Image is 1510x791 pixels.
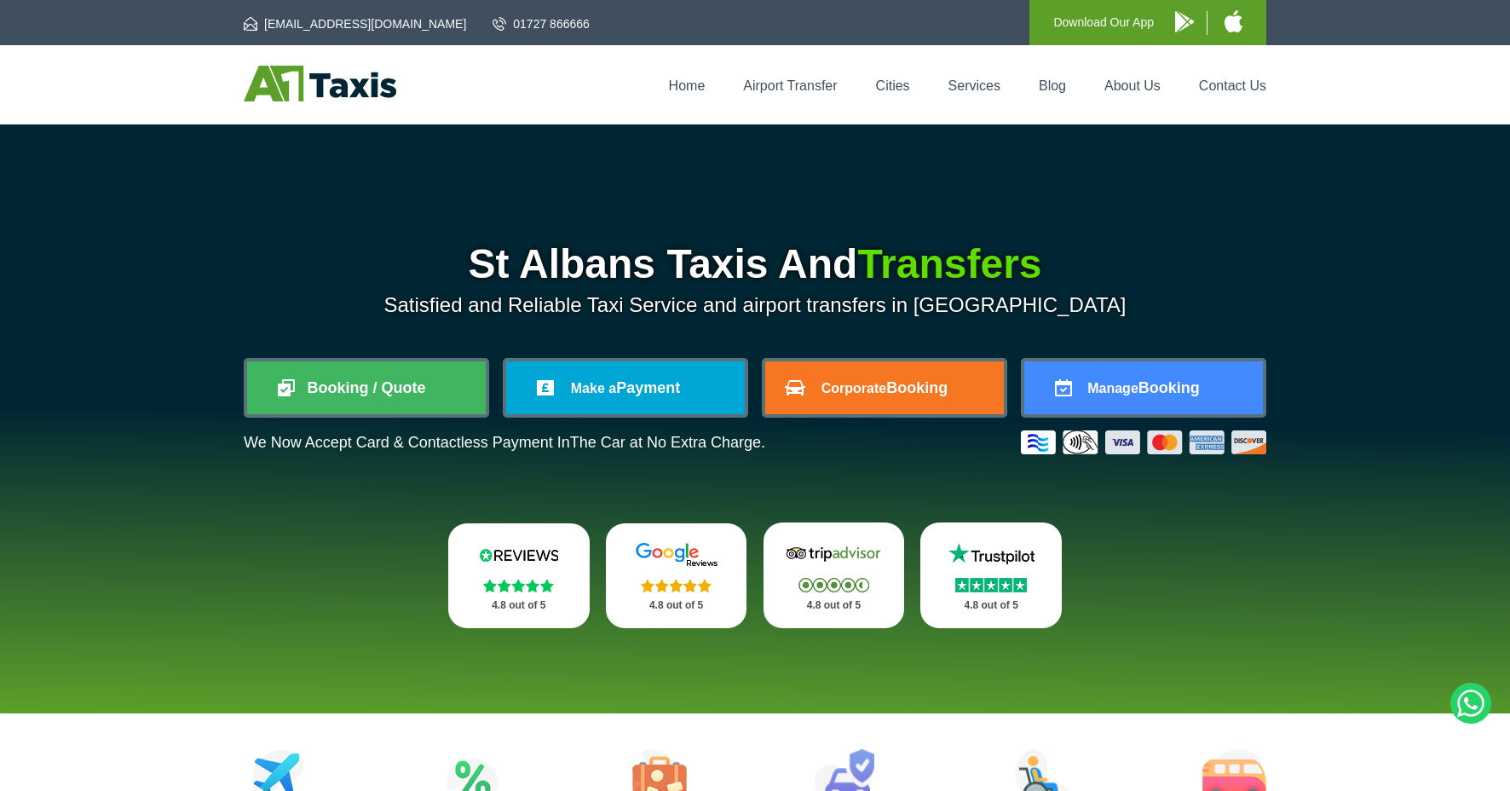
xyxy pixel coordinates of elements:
a: Reviews.io Stars 4.8 out of 5 [448,523,590,628]
img: Reviews.io [468,542,570,568]
a: Google Stars 4.8 out of 5 [606,523,747,628]
img: Stars [483,579,554,592]
img: Trustpilot [940,541,1042,567]
a: ManageBooking [1024,361,1263,414]
span: Manage [1087,381,1138,395]
span: Corporate [821,381,886,395]
a: Blog [1039,78,1066,93]
a: Make aPayment [506,361,745,414]
img: Tripadvisor [782,541,885,567]
a: Airport Transfer [743,78,837,93]
a: Booking / Quote [247,361,486,414]
p: Satisfied and Reliable Taxi Service and airport transfers in [GEOGRAPHIC_DATA] [244,293,1266,317]
img: Stars [798,578,869,592]
a: CorporateBooking [765,361,1004,414]
a: Home [669,78,706,93]
a: Tripadvisor Stars 4.8 out of 5 [764,523,905,628]
a: Contact Us [1199,78,1266,93]
p: Download Our App [1053,12,1154,33]
span: The Car at No Extra Charge. [570,434,765,451]
img: Stars [641,579,712,592]
img: A1 Taxis St Albans LTD [244,66,396,101]
p: 4.8 out of 5 [625,595,729,616]
a: Cities [876,78,910,93]
a: [EMAIL_ADDRESS][DOMAIN_NAME] [244,15,466,32]
img: Credit And Debit Cards [1021,430,1266,454]
img: A1 Taxis iPhone App [1225,10,1242,32]
img: Stars [955,578,1027,592]
a: 01727 866666 [493,15,590,32]
p: We Now Accept Card & Contactless Payment In [244,434,765,452]
p: 4.8 out of 5 [939,595,1043,616]
img: Google [625,542,728,568]
p: 4.8 out of 5 [782,595,886,616]
span: Make a [571,381,616,395]
span: Transfers [857,241,1041,286]
a: About Us [1104,78,1161,93]
a: Trustpilot Stars 4.8 out of 5 [920,523,1062,628]
p: 4.8 out of 5 [467,595,571,616]
img: A1 Taxis Android App [1175,11,1194,32]
h1: St Albans Taxis And [244,244,1266,285]
a: Services [948,78,1000,93]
